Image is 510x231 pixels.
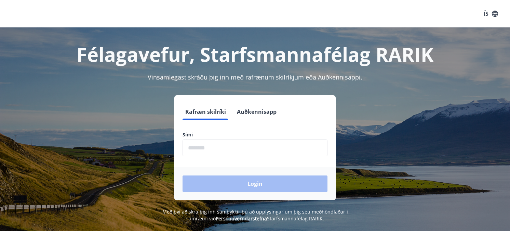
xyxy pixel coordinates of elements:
[234,104,279,120] button: Auðkennisapp
[183,104,229,120] button: Rafræn skilríki
[148,73,362,81] span: Vinsamlegast skráðu þig inn með rafrænum skilríkjum eða Auðkennisappi.
[17,41,493,67] h1: Félagavefur, Starfsmannafélag RARIK
[216,215,267,222] a: Persónuverndarstefna
[162,208,348,222] span: Með því að skrá þig inn samþykkir þú að upplýsingar um þig séu meðhöndlaðar í samræmi við Starfsm...
[183,131,327,138] label: Sími
[480,8,502,20] button: ÍS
